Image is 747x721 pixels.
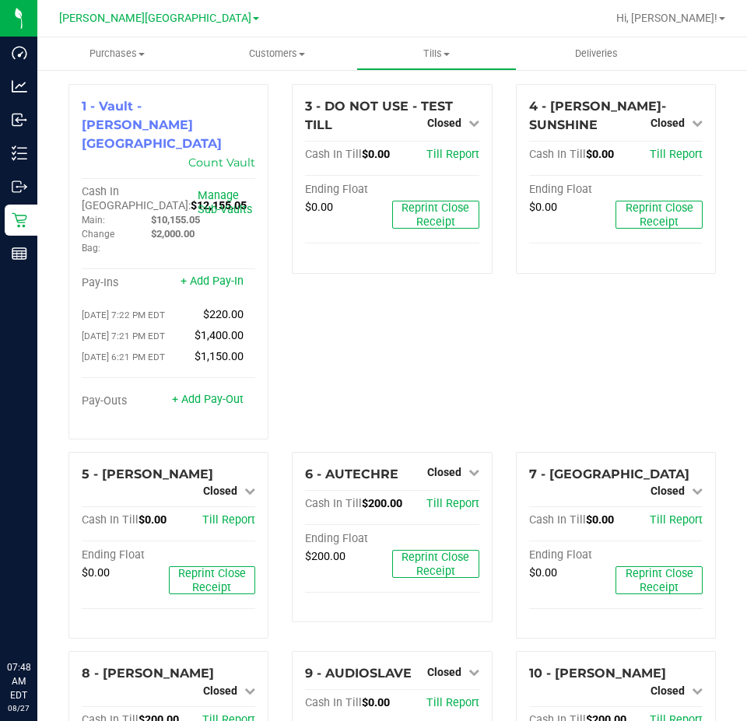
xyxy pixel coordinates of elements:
a: + Add Pay-In [181,275,244,288]
span: Closed [203,684,237,697]
iframe: Resource center [16,597,62,643]
span: Closed [427,117,461,129]
span: 9 - AUDIOSLAVE [305,666,412,681]
span: 1 - Vault - [PERSON_NAME][GEOGRAPHIC_DATA] [82,99,222,151]
span: Tills [357,47,515,61]
div: Ending Float [529,548,616,562]
a: Customers [197,37,356,70]
inline-svg: Inbound [12,112,27,128]
span: Cash In Till [529,148,586,161]
span: 10 - [PERSON_NAME] [529,666,666,681]
span: $0.00 [586,148,614,161]
span: Closed [427,666,461,678]
span: 5 - [PERSON_NAME] [82,467,213,481]
a: Deliveries [517,37,676,70]
span: $1,150.00 [195,350,244,363]
span: $0.00 [139,513,167,527]
span: Closed [651,684,685,697]
div: Pay-Outs [82,394,169,408]
span: [DATE] 6:21 PM EDT [82,352,165,362]
span: $200.00 [362,497,402,510]
button: Reprint Close Receipt [392,201,479,229]
span: Reprint Close Receipt [402,201,469,229]
inline-svg: Inventory [12,145,27,161]
a: Till Report [426,497,479,510]
span: [DATE] 7:22 PM EDT [82,310,165,320]
span: Reprint Close Receipt [402,551,469,578]
inline-svg: Outbound [12,179,27,194]
span: $0.00 [305,201,333,214]
span: Cash In Till [529,513,586,527]
span: Reprint Close Receipt [626,567,693,594]
div: Ending Float [305,183,392,197]
span: Main: [82,215,105,226]
a: Till Report [426,148,479,161]
span: [DATE] 7:21 PM EDT [82,331,165,341]
p: 07:48 AM EDT [7,660,30,702]
span: [PERSON_NAME][GEOGRAPHIC_DATA] [59,12,251,25]
span: $0.00 [82,566,110,579]
span: 7 - [GEOGRAPHIC_DATA] [529,467,689,481]
span: Cash In Till [305,148,362,161]
span: $10,155.05 [151,214,200,226]
span: Customers [198,47,356,61]
a: Purchases [37,37,197,70]
span: $0.00 [362,696,390,709]
span: 8 - [PERSON_NAME] [82,666,214,681]
inline-svg: Reports [12,246,27,261]
a: Count Vault [188,156,255,170]
span: Cash In Till [305,696,362,709]
span: Cash In Till [305,497,362,510]
iframe: Resource center unread badge [46,594,65,613]
span: Reprint Close Receipt [626,201,693,229]
span: $0.00 [362,148,390,161]
span: Deliveries [554,47,639,61]
a: Till Report [650,148,703,161]
div: Ending Float [305,532,392,546]
span: $0.00 [529,201,557,214]
a: Manage Sub-Vaults [198,189,252,216]
span: Closed [651,485,685,497]
span: Closed [203,485,237,497]
a: Till Report [426,696,479,709]
a: Till Report [650,513,703,527]
button: Reprint Close Receipt [615,566,703,594]
inline-svg: Analytics [12,79,27,94]
span: $1,400.00 [195,329,244,342]
div: Ending Float [82,548,169,562]
span: Cash In Till [82,513,139,527]
span: 3 - DO NOT USE - TEST TILL [305,99,453,132]
span: Change Bag: [82,229,114,254]
a: Tills [356,37,516,70]
div: Pay-Ins [82,276,169,290]
span: Closed [651,117,685,129]
inline-svg: Dashboard [12,45,27,61]
span: Hi, [PERSON_NAME]! [616,12,717,24]
a: + Add Pay-Out [172,393,244,406]
span: $0.00 [529,566,557,579]
button: Reprint Close Receipt [392,550,479,578]
button: Reprint Close Receipt [615,201,703,229]
inline-svg: Retail [12,212,27,228]
button: Reprint Close Receipt [169,566,256,594]
span: 4 - [PERSON_NAME]-SUNSHINE [529,99,666,132]
div: Ending Float [529,183,616,197]
span: $0.00 [586,513,614,527]
span: $200.00 [305,550,345,563]
a: Till Report [202,513,255,527]
span: Closed [427,466,461,478]
span: $2,000.00 [151,228,195,240]
p: 08/27 [7,702,30,714]
span: Purchases [37,47,197,61]
span: Reprint Close Receipt [178,567,246,594]
span: 6 - AUTECHRE [305,467,398,481]
span: Cash In [GEOGRAPHIC_DATA]: [82,185,191,212]
span: $12,155.05 [191,199,247,212]
span: $220.00 [203,308,244,321]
